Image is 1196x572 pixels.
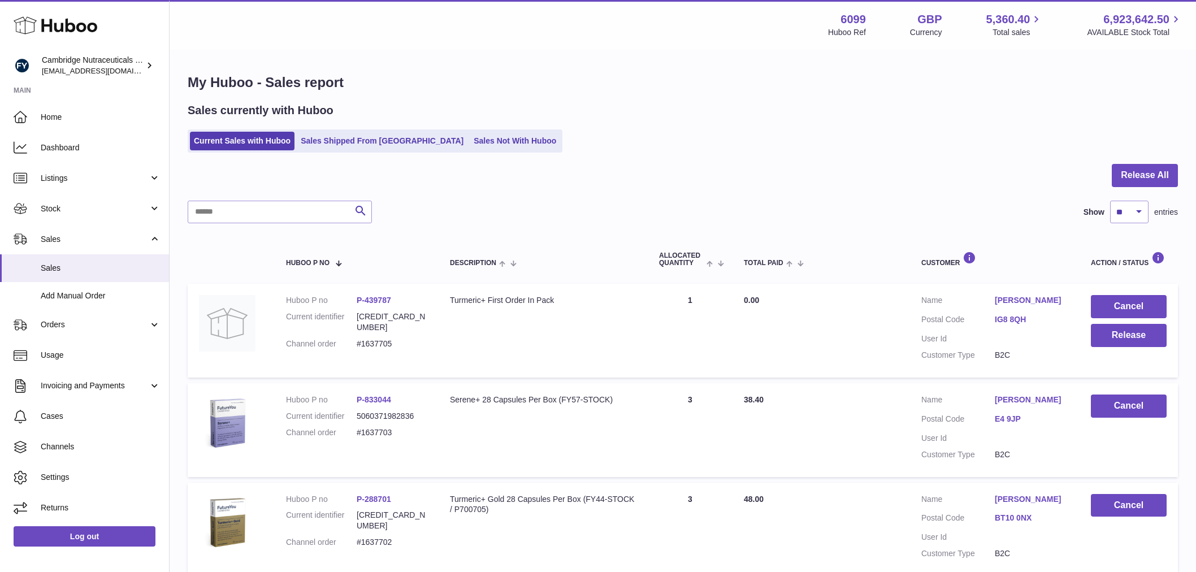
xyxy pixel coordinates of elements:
[995,395,1068,405] a: [PERSON_NAME]
[450,259,496,267] span: Description
[995,449,1068,460] dd: B2C
[921,433,995,444] dt: User Id
[995,350,1068,361] dd: B2C
[921,532,995,543] dt: User Id
[921,350,995,361] dt: Customer Type
[1091,252,1167,267] div: Action / Status
[648,284,733,378] td: 1
[744,495,764,504] span: 48.00
[297,132,467,150] a: Sales Shipped From [GEOGRAPHIC_DATA]
[41,263,161,274] span: Sales
[41,441,161,452] span: Channels
[1091,395,1167,418] button: Cancel
[42,55,144,76] div: Cambridge Nutraceuticals Ltd
[917,12,942,27] strong: GBP
[41,142,161,153] span: Dashboard
[921,449,995,460] dt: Customer Type
[1091,494,1167,517] button: Cancel
[995,548,1068,559] dd: B2C
[921,414,995,427] dt: Postal Code
[1087,27,1182,38] span: AVAILABLE Stock Total
[41,112,161,123] span: Home
[921,295,995,309] dt: Name
[286,494,357,505] dt: Huboo P no
[286,259,330,267] span: Huboo P no
[910,27,942,38] div: Currency
[450,395,636,405] div: Serene+ 28 Capsules Per Box (FY57-STOCK)
[41,291,161,301] span: Add Manual Order
[450,295,636,306] div: Turmeric+ First Order In Pack
[199,395,255,451] img: 60991720007016.jpg
[357,296,391,305] a: P-439787
[921,395,995,408] dt: Name
[744,259,783,267] span: Total paid
[188,73,1178,92] h1: My Huboo - Sales report
[199,295,255,352] img: no-photo.jpg
[1087,12,1182,38] a: 6,923,642.50 AVAILABLE Stock Total
[357,395,391,404] a: P-833044
[995,314,1068,325] a: IG8 8QH
[286,395,357,405] dt: Huboo P no
[986,12,1043,38] a: 5,360.40 Total sales
[921,333,995,344] dt: User Id
[14,57,31,74] img: huboo@camnutra.com
[357,427,427,438] dd: #1637703
[190,132,294,150] a: Current Sales with Huboo
[41,234,149,245] span: Sales
[41,173,149,184] span: Listings
[42,66,166,75] span: [EMAIL_ADDRESS][DOMAIN_NAME]
[41,411,161,422] span: Cases
[41,350,161,361] span: Usage
[357,495,391,504] a: P-288701
[357,311,427,333] dd: [CREDIT_CARD_NUMBER]
[995,414,1068,424] a: E4 9JP
[188,103,333,118] h2: Sales currently with Huboo
[921,494,995,508] dt: Name
[286,510,357,531] dt: Current identifier
[41,380,149,391] span: Invoicing and Payments
[1091,295,1167,318] button: Cancel
[41,502,161,513] span: Returns
[1091,324,1167,347] button: Release
[357,510,427,531] dd: [CREDIT_CARD_NUMBER]
[840,12,866,27] strong: 6099
[659,252,704,267] span: ALLOCATED Quantity
[1103,12,1169,27] span: 6,923,642.50
[1084,207,1104,218] label: Show
[286,339,357,349] dt: Channel order
[14,526,155,547] a: Log out
[828,27,866,38] div: Huboo Ref
[1154,207,1178,218] span: entries
[357,537,427,548] dd: #1637702
[921,513,995,526] dt: Postal Code
[286,537,357,548] dt: Channel order
[41,472,161,483] span: Settings
[357,339,427,349] dd: #1637705
[995,494,1068,505] a: [PERSON_NAME]
[286,427,357,438] dt: Channel order
[199,494,255,551] img: 60991720007859.jpg
[41,203,149,214] span: Stock
[993,27,1043,38] span: Total sales
[995,513,1068,523] a: BT10 0NX
[450,494,636,515] div: Turmeric+ Gold 28 Capsules Per Box (FY44-STOCK / P700705)
[470,132,560,150] a: Sales Not With Huboo
[921,314,995,328] dt: Postal Code
[648,383,733,477] td: 3
[357,411,427,422] dd: 5060371982836
[995,295,1068,306] a: [PERSON_NAME]
[921,548,995,559] dt: Customer Type
[921,252,1068,267] div: Customer
[1112,164,1178,187] button: Release All
[286,411,357,422] dt: Current identifier
[744,296,759,305] span: 0.00
[286,295,357,306] dt: Huboo P no
[41,319,149,330] span: Orders
[986,12,1030,27] span: 5,360.40
[286,311,357,333] dt: Current identifier
[744,395,764,404] span: 38.40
